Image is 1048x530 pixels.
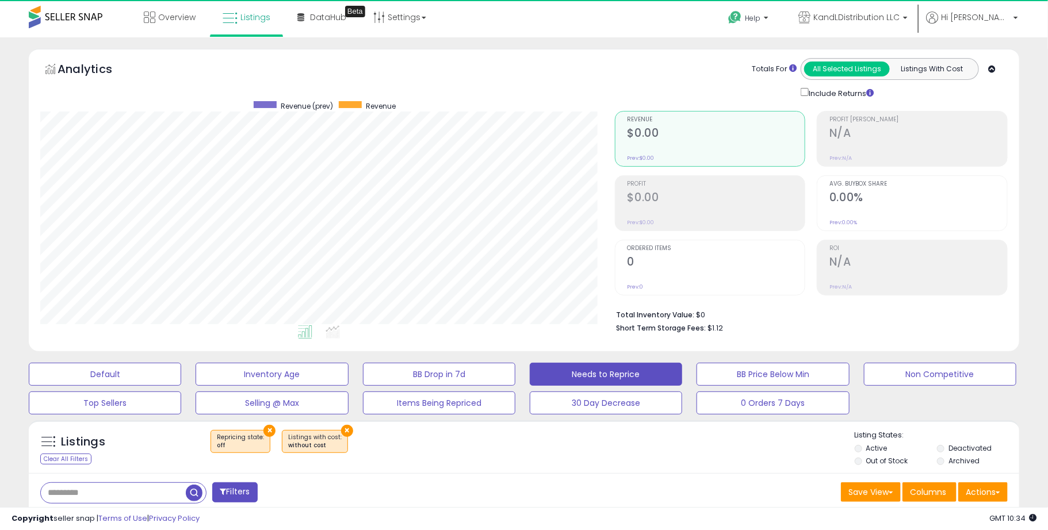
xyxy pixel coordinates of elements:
div: seller snap | | [12,513,200,524]
h2: $0.00 [628,191,805,206]
i: Get Help [728,10,742,25]
button: All Selected Listings [804,62,890,76]
span: Avg. Buybox Share [829,181,1007,187]
button: Inventory Age [196,363,348,386]
span: DataHub [310,11,346,23]
div: Totals For [752,64,797,75]
div: off [217,441,264,450]
div: Tooltip anchor [345,6,365,17]
button: BB Drop in 7d [363,363,515,386]
span: Listings with cost : [288,433,342,450]
span: $1.12 [708,322,724,333]
button: Save View [841,482,901,502]
span: 2025-09-12 10:34 GMT [989,513,1036,524]
span: Ordered Items [628,245,805,252]
strong: Copyright [12,513,53,524]
span: ROI [829,245,1007,252]
span: Hi [PERSON_NAME] [941,11,1010,23]
button: BB Price Below Min [697,363,849,386]
small: Prev: 0.00% [829,219,857,226]
button: × [341,425,353,437]
button: Columns [902,482,957,502]
div: Include Returns [792,86,887,99]
span: Columns [910,486,946,498]
h2: 0.00% [829,191,1007,206]
span: KandLDistribution LLC [813,11,900,23]
div: without cost [288,441,342,450]
h2: $0.00 [628,126,805,142]
small: Prev: $0.00 [628,219,655,226]
a: Terms of Use [98,513,147,524]
label: Archived [948,456,980,466]
span: Listings [240,11,270,23]
span: Revenue [366,101,396,111]
b: Short Term Storage Fees: [617,323,706,333]
small: Prev: N/A [829,155,852,162]
button: Selling @ Max [196,391,348,414]
a: Hi [PERSON_NAME] [926,11,1018,37]
span: Profit [628,181,805,187]
h2: N/A [829,255,1007,271]
b: Total Inventory Value: [617,310,695,320]
span: Profit [PERSON_NAME] [829,117,1007,123]
li: $0 [617,307,999,321]
small: Prev: $0.00 [628,155,655,162]
button: 0 Orders 7 Days [697,391,849,414]
label: Deactivated [948,443,992,453]
a: Help [719,2,780,37]
h5: Analytics [58,61,135,80]
button: Listings With Cost [889,62,975,76]
p: Listing States: [855,430,1019,441]
button: × [263,425,276,437]
h2: N/A [829,126,1007,142]
small: Prev: 0 [628,283,644,290]
h2: 0 [628,255,805,271]
span: Repricing state : [217,433,264,450]
button: Default [29,363,181,386]
small: Prev: N/A [829,283,852,290]
div: Clear All Filters [40,454,91,464]
button: Top Sellers [29,391,181,414]
button: Filters [212,482,257,502]
button: Actions [958,482,1008,502]
button: Non Competitive [864,363,1016,386]
button: Needs to Reprice [530,363,682,386]
label: Out of Stock [866,456,908,466]
button: Items Being Repriced [363,391,515,414]
span: Overview [158,11,196,23]
span: Revenue (prev) [281,101,333,111]
a: Privacy Policy [149,513,200,524]
button: 30 Day Decrease [530,391,682,414]
span: Help [745,13,760,23]
span: Revenue [628,117,805,123]
label: Active [866,443,888,453]
h5: Listings [61,434,105,450]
